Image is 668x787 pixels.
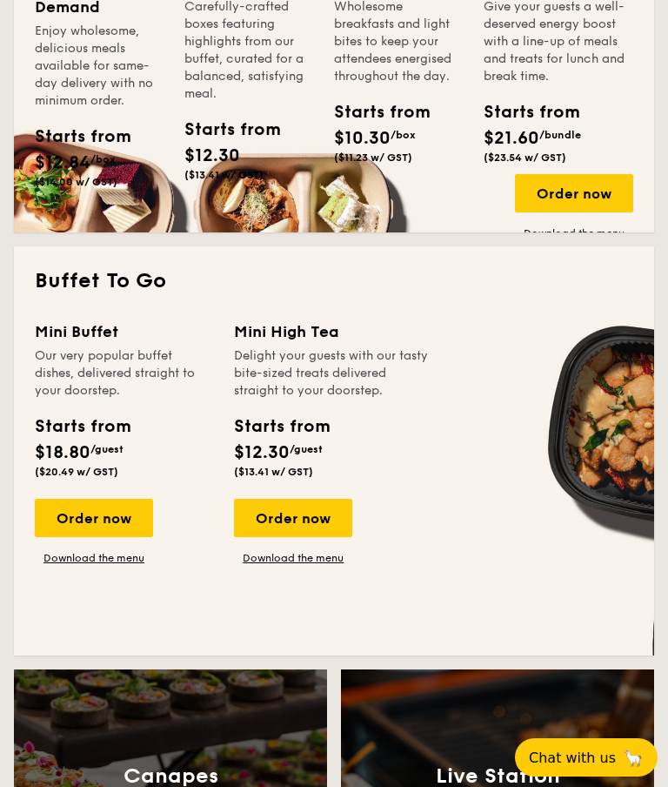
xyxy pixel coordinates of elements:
span: $10.30 [334,128,391,149]
div: Starts from [334,99,391,125]
div: Order now [35,499,153,537]
span: Chat with us [529,750,616,766]
h2: Buffet To Go [35,267,633,295]
span: /guest [90,443,124,455]
div: Starts from [234,414,327,440]
span: ($11.23 w/ GST) [334,151,412,164]
span: $21.60 [484,128,539,149]
span: $12.30 [234,442,290,463]
div: Starts from [35,124,92,150]
div: Delight your guests with our tasty bite-sized treats delivered straight to your doorstep. [234,347,433,400]
span: $18.80 [35,442,90,463]
span: /guest [290,443,323,455]
div: Enjoy wholesome, delicious meals available for same-day delivery with no minimum order. [35,23,164,110]
div: Order now [515,174,633,212]
a: Download the menu [515,226,633,240]
a: Download the menu [35,551,153,565]
span: /box [90,153,116,165]
span: /bundle [539,129,581,141]
a: Download the menu [234,551,352,565]
span: ($20.49 w/ GST) [35,466,118,478]
div: Mini Buffet [35,320,213,344]
span: ($23.54 w/ GST) [484,151,566,164]
span: $12.84 [35,152,90,173]
span: $12.30 [184,145,240,166]
div: Starts from [484,99,551,125]
span: ($14.00 w/ GST) [35,176,117,188]
span: ($13.41 w/ GST) [184,169,264,181]
div: Starts from [35,414,117,440]
button: Chat with us🦙 [515,738,658,777]
div: Starts from [184,117,242,143]
div: Order now [234,499,352,537]
div: Mini High Tea [234,320,433,344]
span: /box [391,129,416,141]
span: ($13.41 w/ GST) [234,466,313,478]
span: 🦙 [623,748,644,768]
div: Our very popular buffet dishes, delivered straight to your doorstep. [35,347,213,400]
